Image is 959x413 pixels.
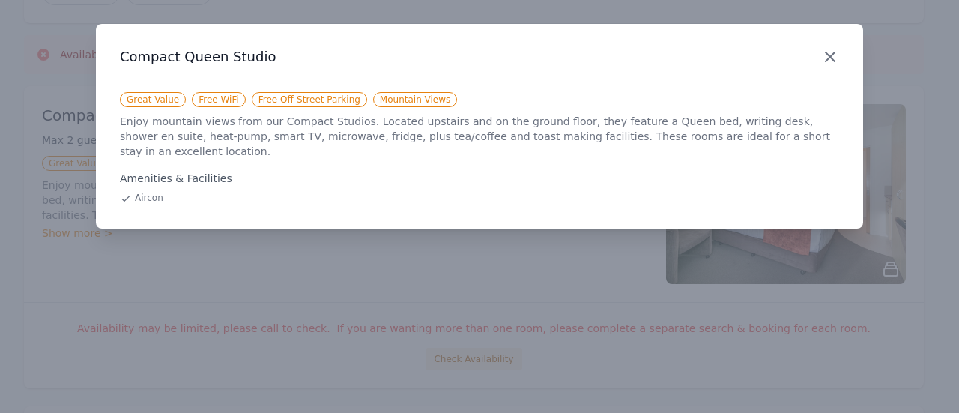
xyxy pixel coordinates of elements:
span: Free WiFi [192,92,246,107]
span: Free Off-Street Parking [252,92,367,107]
span: Great Value [120,92,186,107]
span: Mountain Views [373,92,457,107]
p: Enjoy mountain views from our Compact Studios. Located upstairs and on the ground floor, they fea... [120,114,839,159]
div: Amenities & Facilities [120,171,839,186]
span: Aircon [135,192,163,204]
h3: Compact Queen Studio [120,48,839,66]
